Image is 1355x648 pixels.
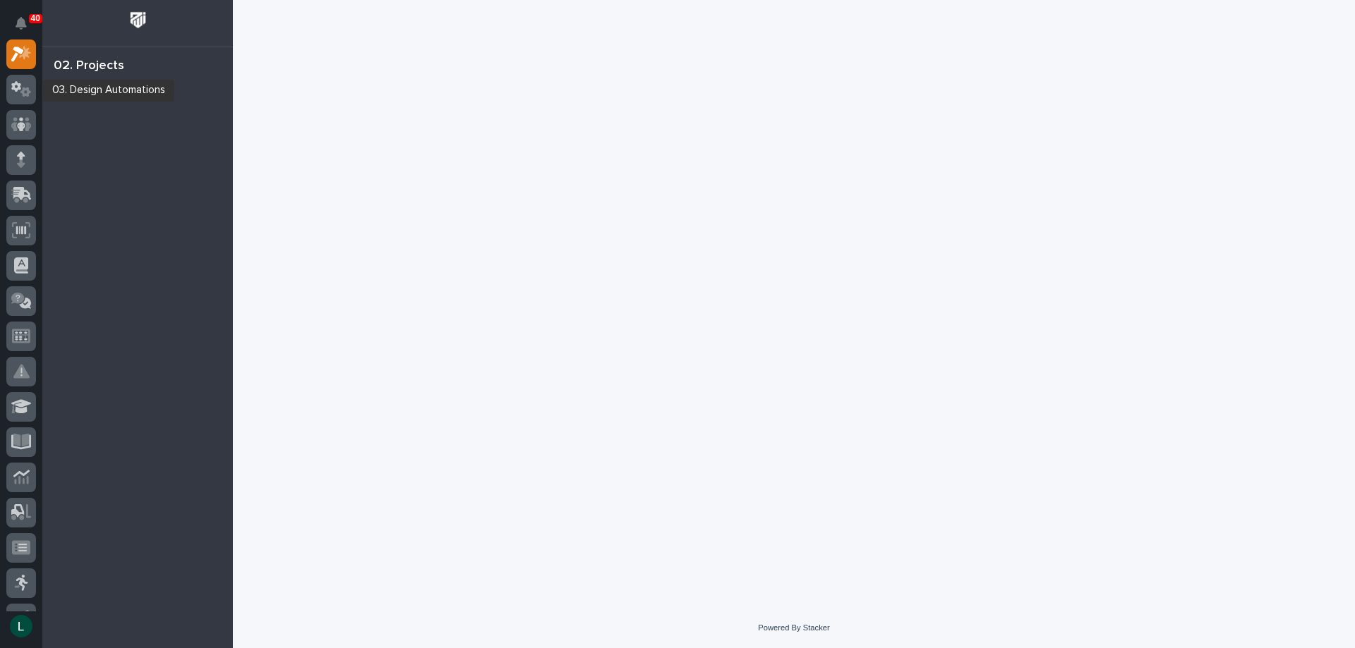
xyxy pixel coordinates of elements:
div: 02. Projects [54,59,124,74]
img: Workspace Logo [125,7,151,33]
div: Notifications40 [18,17,36,39]
button: Notifications [6,8,36,38]
a: Powered By Stacker [758,623,829,632]
p: 40 [31,13,40,23]
button: users-avatar [6,611,36,641]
